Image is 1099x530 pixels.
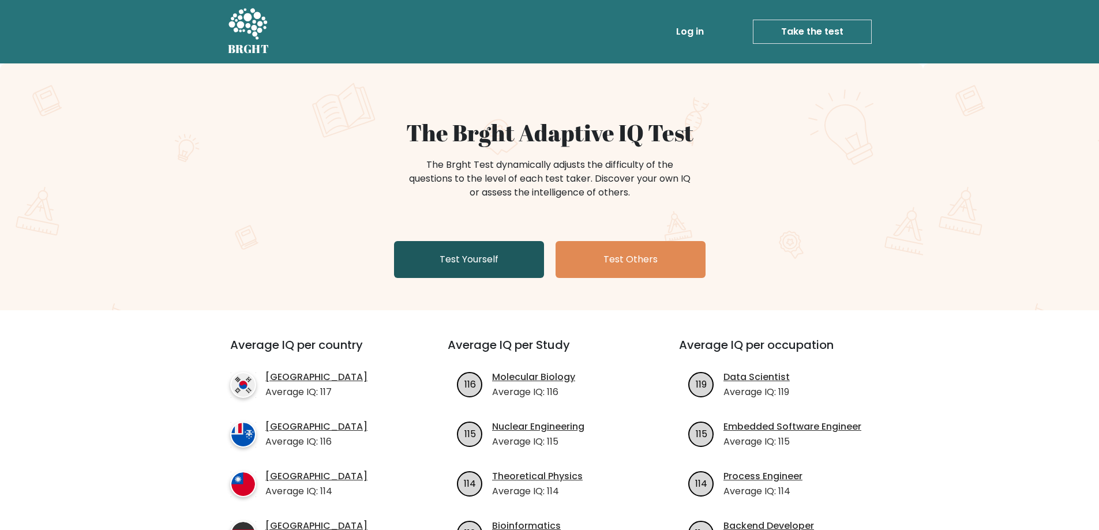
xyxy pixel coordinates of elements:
[723,469,802,483] a: Process Engineer
[448,338,651,366] h3: Average IQ per Study
[695,476,707,490] text: 114
[230,372,256,398] img: country
[464,427,476,440] text: 115
[672,20,708,43] a: Log in
[464,377,476,390] text: 116
[268,119,831,146] h1: The Brght Adaptive IQ Test
[230,338,406,366] h3: Average IQ per country
[265,385,367,399] p: Average IQ: 117
[723,370,790,384] a: Data Scientist
[464,476,476,490] text: 114
[230,422,256,448] img: country
[228,42,269,56] h5: BRGHT
[230,471,256,497] img: country
[265,370,367,384] a: [GEOGRAPHIC_DATA]
[265,469,367,483] a: [GEOGRAPHIC_DATA]
[696,427,707,440] text: 115
[679,338,883,366] h3: Average IQ per occupation
[492,469,583,483] a: Theoretical Physics
[753,20,872,44] a: Take the test
[492,385,575,399] p: Average IQ: 116
[492,435,584,449] p: Average IQ: 115
[265,484,367,498] p: Average IQ: 114
[723,435,861,449] p: Average IQ: 115
[265,435,367,449] p: Average IQ: 116
[406,158,694,200] div: The Brght Test dynamically adjusts the difficulty of the questions to the level of each test take...
[723,484,802,498] p: Average IQ: 114
[492,370,575,384] a: Molecular Biology
[492,420,584,434] a: Nuclear Engineering
[394,241,544,278] a: Test Yourself
[723,385,790,399] p: Average IQ: 119
[556,241,706,278] a: Test Others
[696,377,707,390] text: 119
[723,420,861,434] a: Embedded Software Engineer
[492,484,583,498] p: Average IQ: 114
[265,420,367,434] a: [GEOGRAPHIC_DATA]
[228,5,269,59] a: BRGHT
